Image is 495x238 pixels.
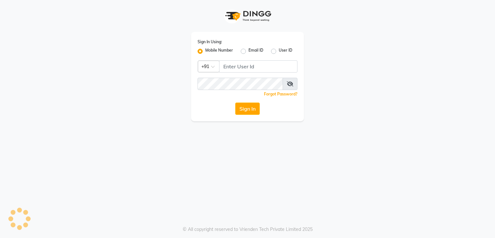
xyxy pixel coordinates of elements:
[248,47,263,55] label: Email ID
[222,6,273,25] img: logo1.svg
[279,47,292,55] label: User ID
[219,60,297,73] input: Username
[264,92,297,96] a: Forgot Password?
[198,39,222,45] label: Sign In Using:
[205,47,233,55] label: Mobile Number
[235,103,260,115] button: Sign In
[198,78,283,90] input: Username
